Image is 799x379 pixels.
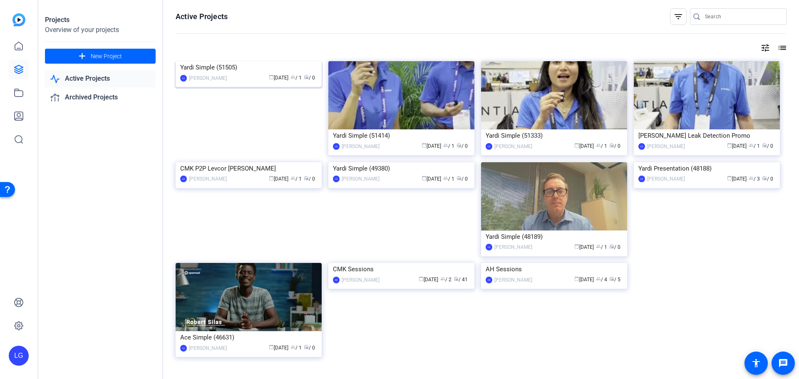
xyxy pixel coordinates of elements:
span: group [443,143,448,148]
span: radio [457,143,462,148]
div: LG [333,176,340,182]
span: / 1 [290,345,302,351]
span: / 1 [443,176,454,182]
span: / 1 [290,176,302,182]
div: LG [180,176,187,182]
span: group [443,176,448,181]
div: Projects [45,15,156,25]
span: / 5 [609,277,620,282]
span: group [440,276,445,281]
mat-icon: message [778,358,788,368]
div: Yardi Simple (51505) [180,61,317,74]
span: / 1 [749,143,760,149]
div: [PERSON_NAME] [647,142,685,151]
input: Search [705,12,780,22]
span: New Project [91,52,122,61]
div: [PERSON_NAME] [494,243,532,251]
div: Overview of your projects [45,25,156,35]
span: / 0 [762,176,773,182]
div: AH [486,277,492,283]
span: calendar_today [574,143,579,148]
span: group [596,244,601,249]
div: [PERSON_NAME] [189,74,227,82]
h1: Active Projects [176,12,228,22]
span: calendar_today [419,276,424,281]
span: / 4 [596,277,607,282]
div: AH [333,277,340,283]
div: LG [638,143,645,150]
div: [PERSON_NAME] [342,175,380,183]
div: LG [486,244,492,250]
div: LG [180,75,187,82]
span: / 1 [596,143,607,149]
span: calendar_today [422,176,427,181]
span: [DATE] [269,75,288,81]
span: [DATE] [574,244,594,250]
span: radio [609,143,614,148]
img: blue-gradient.svg [12,13,25,26]
span: [DATE] [727,176,747,182]
div: Yardi Presentation (48188) [638,162,775,175]
span: / 0 [609,143,620,149]
span: radio [762,176,767,181]
div: Yardi Simple (51333) [486,129,623,142]
div: LG [180,345,187,352]
div: AH Sessions [486,263,623,275]
div: LG [486,143,492,150]
div: [PERSON_NAME] [647,175,685,183]
div: CMK Sessions [333,263,470,275]
span: / 0 [457,176,468,182]
span: radio [762,143,767,148]
div: LG [9,346,29,366]
span: calendar_today [574,244,579,249]
div: Yardi Simple (49380) [333,162,470,175]
mat-icon: filter_list [673,12,683,22]
span: / 0 [304,176,315,182]
span: radio [457,176,462,181]
span: calendar_today [422,143,427,148]
span: / 0 [762,143,773,149]
div: [PERSON_NAME] [342,142,380,151]
span: [DATE] [269,176,288,182]
span: calendar_today [269,344,274,349]
span: radio [304,344,309,349]
span: group [596,143,601,148]
div: [PERSON_NAME] [189,175,227,183]
span: [DATE] [574,277,594,282]
span: calendar_today [727,143,732,148]
span: / 0 [304,345,315,351]
span: [DATE] [727,143,747,149]
div: Yardi Simple (51414) [333,129,470,142]
span: [DATE] [574,143,594,149]
span: [DATE] [419,277,438,282]
a: Archived Projects [45,89,156,106]
span: group [596,276,601,281]
mat-icon: accessibility [751,358,761,368]
span: [DATE] [422,176,441,182]
span: calendar_today [574,276,579,281]
div: CMK P2P Levcor [PERSON_NAME] [180,162,317,175]
div: [PERSON_NAME] [189,344,227,352]
span: calendar_today [727,176,732,181]
span: calendar_today [269,74,274,79]
span: / 1 [443,143,454,149]
mat-icon: list [777,43,787,53]
div: [PERSON_NAME] [342,276,380,284]
span: radio [609,244,614,249]
div: [PERSON_NAME] Leak Detection Promo [638,129,775,142]
span: / 0 [304,75,315,81]
span: / 0 [457,143,468,149]
div: Yardi Simple (48189) [486,230,623,243]
mat-icon: add [77,51,87,62]
span: group [749,143,754,148]
span: / 3 [749,176,760,182]
span: [DATE] [269,345,288,351]
span: radio [454,276,459,281]
span: / 1 [596,244,607,250]
span: radio [609,276,614,281]
span: / 0 [609,244,620,250]
span: radio [304,176,309,181]
span: [DATE] [422,143,441,149]
span: group [290,74,295,79]
span: radio [304,74,309,79]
